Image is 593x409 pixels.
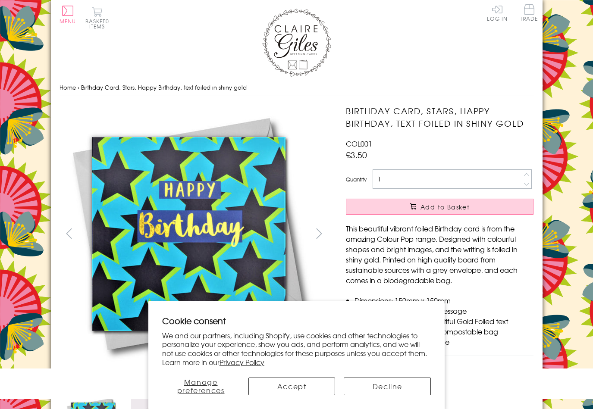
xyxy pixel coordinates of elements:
[60,79,534,97] nav: breadcrumbs
[162,315,431,327] h2: Cookie consent
[344,378,431,395] button: Decline
[520,4,538,23] a: Trade
[248,378,336,395] button: Accept
[420,203,470,211] span: Add to Basket
[60,83,76,91] a: Home
[355,295,533,306] li: Dimensions: 150mm x 150mm
[262,9,331,77] img: Claire Giles Greetings Cards
[85,7,109,29] button: Basket0 items
[346,105,533,130] h1: Birthday Card, Stars, Happy Birthday, text foiled in shiny gold
[78,83,79,91] span: ›
[60,105,318,363] img: Birthday Card, Stars, Happy Birthday, text foiled in shiny gold
[309,224,329,243] button: next
[487,4,508,21] a: Log In
[346,199,533,215] button: Add to Basket
[162,378,240,395] button: Manage preferences
[346,138,372,149] span: COL001
[89,17,109,30] span: 0 items
[60,17,76,25] span: Menu
[220,357,264,367] a: Privacy Policy
[346,175,367,183] label: Quantity
[81,83,247,91] span: Birthday Card, Stars, Happy Birthday, text foiled in shiny gold
[177,377,225,395] span: Manage preferences
[346,223,533,285] p: This beautiful vibrant foiled Birthday card is from the amazing Colour Pop range. Designed with c...
[60,6,76,24] button: Menu
[346,149,367,161] span: £3.50
[520,4,538,21] span: Trade
[162,331,431,367] p: We and our partners, including Shopify, use cookies and other technologies to personalize your ex...
[60,224,79,243] button: prev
